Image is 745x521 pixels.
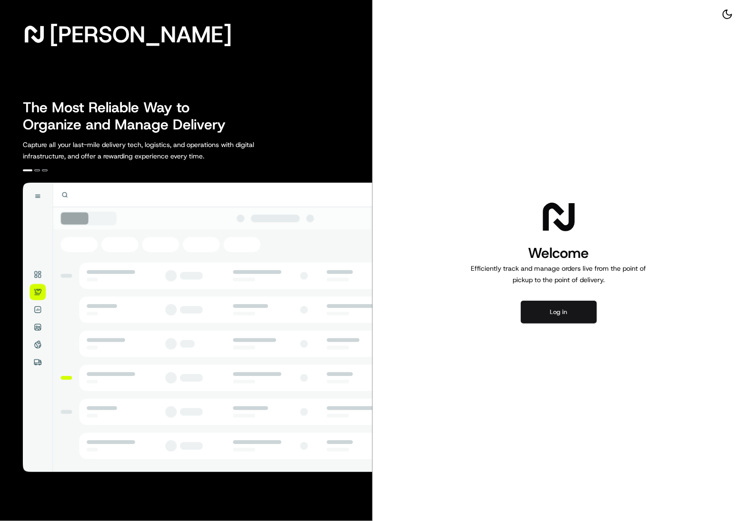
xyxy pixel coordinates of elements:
[23,139,297,162] p: Capture all your last-mile delivery tech, logistics, and operations with digital infrastructure, ...
[23,99,236,133] h2: The Most Reliable Way to Organize and Manage Delivery
[50,25,232,44] span: [PERSON_NAME]
[467,244,650,263] h1: Welcome
[467,263,650,285] p: Efficiently track and manage orders live from the point of pickup to the point of delivery.
[521,301,597,324] button: Log in
[23,183,372,472] img: illustration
